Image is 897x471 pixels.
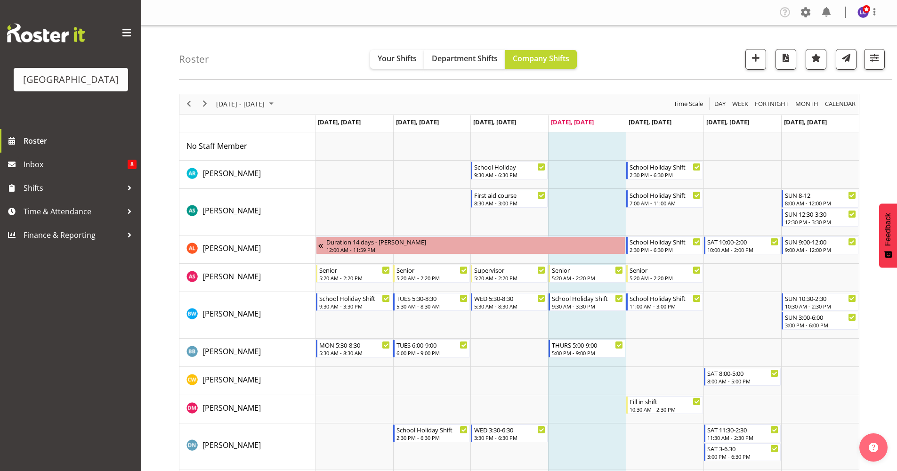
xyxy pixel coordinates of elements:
div: School Holiday Shift [630,190,701,200]
div: SAT 10:00-2:00 [707,237,778,246]
span: Month [794,98,819,110]
td: Cain Wilson resource [179,367,315,395]
img: help-xxl-2.png [869,443,878,452]
div: 12:30 PM - 3:30 PM [785,218,856,226]
span: [DATE] - [DATE] [215,98,266,110]
div: SUN 3:00-6:00 [785,312,856,322]
div: 9:30 AM - 3:30 PM [319,302,390,310]
span: No Staff Member [186,141,247,151]
a: [PERSON_NAME] [202,346,261,357]
span: Feedback [884,213,892,246]
div: Addison Robertson"s event - School Holiday Shift Begin From Friday, October 3, 2025 at 2:30:00 PM... [626,162,703,179]
span: Finance & Reporting [24,228,122,242]
span: Time & Attendance [24,204,122,219]
div: SUN 8-12 [785,190,856,200]
div: 2:30 PM - 6:30 PM [630,171,701,179]
div: 8:00 AM - 5:00 PM [707,377,778,385]
button: Add a new shift [745,49,766,70]
div: 10:30 AM - 2:30 PM [785,302,856,310]
span: [PERSON_NAME] [202,205,261,216]
button: Your Shifts [370,50,424,69]
div: 10:00 AM - 2:00 PM [707,246,778,253]
div: WED 3:30-6:30 [474,425,545,434]
div: Ajay Smith"s event - SUN 8-12 Begin From Sunday, October 5, 2025 at 8:00:00 AM GMT+13:00 Ends At ... [782,190,858,208]
div: 9:00 AM - 12:00 PM [785,246,856,253]
div: Ajay Smith"s event - First aid course Begin From Wednesday, October 1, 2025 at 8:30:00 AM GMT+13:... [471,190,548,208]
div: Alex Sansom"s event - Senior Begin From Friday, October 3, 2025 at 5:20:00 AM GMT+13:00 Ends At F... [626,265,703,283]
div: Drew Nielsen"s event - WED 3:30-6:30 Begin From Wednesday, October 1, 2025 at 3:30:00 PM GMT+13:0... [471,424,548,442]
div: 5:20 AM - 2:20 PM [630,274,701,282]
div: Alex Laverty"s event - Duration 14 days - Alex Laverty Begin From Thursday, September 18, 2025 at... [316,236,626,254]
span: Company Shifts [513,53,569,64]
div: 8:00 AM - 12:00 PM [785,199,856,207]
div: 10:30 AM - 2:30 PM [630,406,701,413]
div: 5:30 AM - 8:30 AM [474,302,545,310]
div: Bradley Barton"s event - THURS 5:00-9:00 Begin From Thursday, October 2, 2025 at 5:00:00 PM GMT+1... [549,340,625,357]
div: School Holiday Shift [630,237,701,246]
div: Senior [396,265,468,275]
div: Ben Wyatt"s event - School Holiday Shift Begin From Thursday, October 2, 2025 at 9:30:00 AM GMT+1... [549,293,625,311]
button: Timeline Week [731,98,750,110]
div: Drew Nielsen"s event - SAT 3-6.30 Begin From Saturday, October 4, 2025 at 3:00:00 PM GMT+13:00 En... [704,443,781,461]
div: 2:30 PM - 6:30 PM [630,246,701,253]
div: Senior [552,265,623,275]
span: [PERSON_NAME] [202,168,261,179]
div: Devon Morris-Brown"s event - Fill in shift Begin From Friday, October 3, 2025 at 10:30:00 AM GMT+... [626,396,703,414]
button: Time Scale [672,98,705,110]
div: 8:30 AM - 3:00 PM [474,199,545,207]
div: TUES 6:00-9:00 [396,340,468,349]
a: No Staff Member [186,140,247,152]
span: [PERSON_NAME] [202,309,261,319]
span: [DATE], [DATE] [706,118,749,126]
td: Ben Wyatt resource [179,292,315,339]
button: Previous [183,98,195,110]
div: SAT 8:00-5:00 [707,368,778,378]
button: Timeline Month [794,98,820,110]
div: Alex Sansom"s event - Senior Begin From Thursday, October 2, 2025 at 5:20:00 AM GMT+13:00 Ends At... [549,265,625,283]
div: Duration 14 days - [PERSON_NAME] [326,237,623,246]
a: [PERSON_NAME] [202,402,261,414]
span: Inbox [24,157,128,171]
button: Highlight an important date within the roster. [806,49,826,70]
div: THURS 5:00-9:00 [552,340,623,349]
td: Devon Morris-Brown resource [179,395,315,423]
div: TUES 5:30-8:30 [396,293,468,303]
div: Senior [319,265,390,275]
div: previous period [181,94,197,114]
span: Department Shifts [432,53,498,64]
span: Time Scale [673,98,704,110]
div: 7:00 AM - 11:00 AM [630,199,701,207]
a: [PERSON_NAME] [202,439,261,451]
div: 5:20 AM - 2:20 PM [396,274,468,282]
button: Send a list of all shifts for the selected filtered period to all rostered employees. [836,49,857,70]
td: Addison Robertson resource [179,161,315,189]
span: [DATE], [DATE] [551,118,594,126]
div: 12:00 AM - 11:59 PM [326,246,623,253]
div: 5:30 AM - 8:30 AM [319,349,390,357]
div: Alex Laverty"s event - SAT 10:00-2:00 Begin From Saturday, October 4, 2025 at 10:00:00 AM GMT+13:... [704,236,781,254]
div: Ben Wyatt"s event - School Holiday Shift Begin From Monday, September 29, 2025 at 9:30:00 AM GMT+... [316,293,393,311]
span: Roster [24,134,137,148]
div: Alex Sansom"s event - Senior Begin From Tuesday, September 30, 2025 at 5:20:00 AM GMT+13:00 Ends ... [393,265,470,283]
div: Bradley Barton"s event - TUES 6:00-9:00 Begin From Tuesday, September 30, 2025 at 6:00:00 PM GMT+... [393,340,470,357]
button: Company Shifts [505,50,577,69]
div: School Holiday [474,162,545,171]
div: SUN 12:30-3:30 [785,209,856,219]
div: First aid course [474,190,545,200]
div: 5:20 AM - 2:20 PM [319,274,390,282]
div: Alex Sansom"s event - Senior Begin From Monday, September 29, 2025 at 5:20:00 AM GMT+13:00 Ends A... [316,265,393,283]
div: Alex Laverty"s event - SUN 9:00-12:00 Begin From Sunday, October 5, 2025 at 9:00:00 AM GMT+13:00 ... [782,236,858,254]
span: [PERSON_NAME] [202,374,261,385]
div: Ben Wyatt"s event - SUN 10:30-2:30 Begin From Sunday, October 5, 2025 at 10:30:00 AM GMT+13:00 En... [782,293,858,311]
div: School Holiday Shift [319,293,390,303]
h4: Roster [179,54,209,65]
button: Feedback - Show survey [879,203,897,268]
div: next period [197,94,213,114]
td: Ajay Smith resource [179,189,315,235]
button: Month [824,98,857,110]
td: Alex Sansom resource [179,264,315,292]
div: SAT 11:30-2:30 [707,425,778,434]
a: [PERSON_NAME] [202,271,261,282]
div: Drew Nielsen"s event - School Holiday Shift Begin From Tuesday, September 30, 2025 at 2:30:00 PM ... [393,424,470,442]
